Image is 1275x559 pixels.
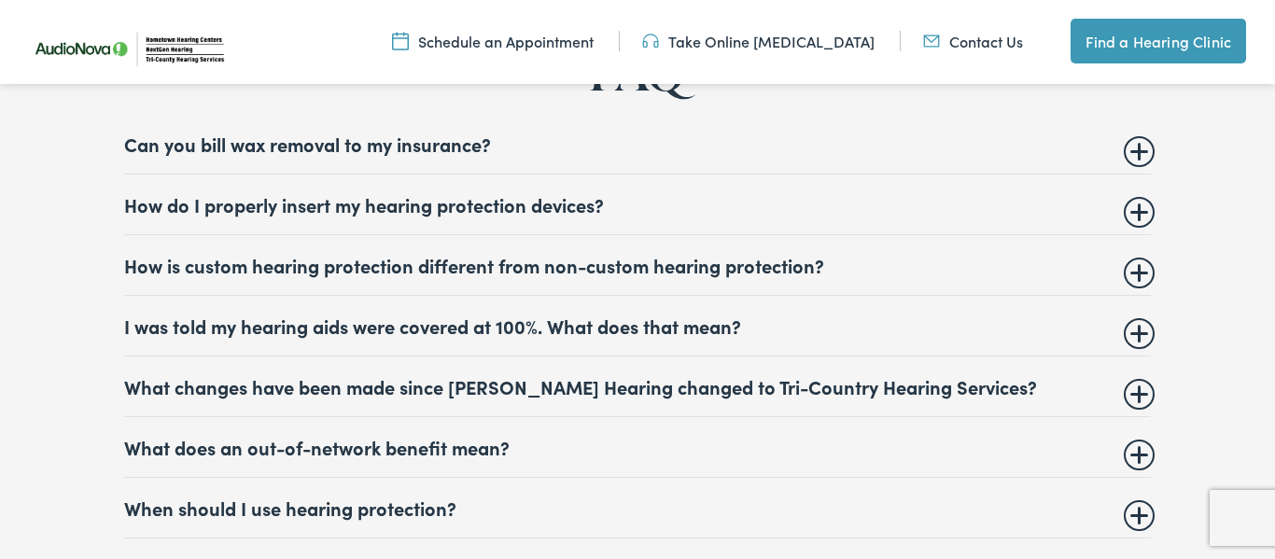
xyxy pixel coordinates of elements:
a: Schedule an Appointment [392,31,594,51]
a: Find a Hearing Clinic [1071,19,1246,63]
a: Take Online [MEDICAL_DATA] [642,31,875,51]
summary: Can you bill wax removal to my insurance? [124,133,1151,155]
img: utility icon [392,31,409,51]
summary: I was told my hearing aids were covered at 100%. What does that mean? [124,314,1151,337]
h2: FAQ [51,38,1225,100]
summary: What changes have been made since [PERSON_NAME] Hearing changed to Tri-Country Hearing Services? [124,375,1151,398]
img: utility icon [642,31,659,51]
summary: How is custom hearing protection different from non-custom hearing protection? [124,254,1151,276]
a: Contact Us [923,31,1023,51]
img: utility icon [923,31,940,51]
summary: What does an out-of-network benefit mean? [124,436,1151,458]
summary: How do I properly insert my hearing protection devices? [124,193,1151,216]
summary: When should I use hearing protection? [124,496,1151,519]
